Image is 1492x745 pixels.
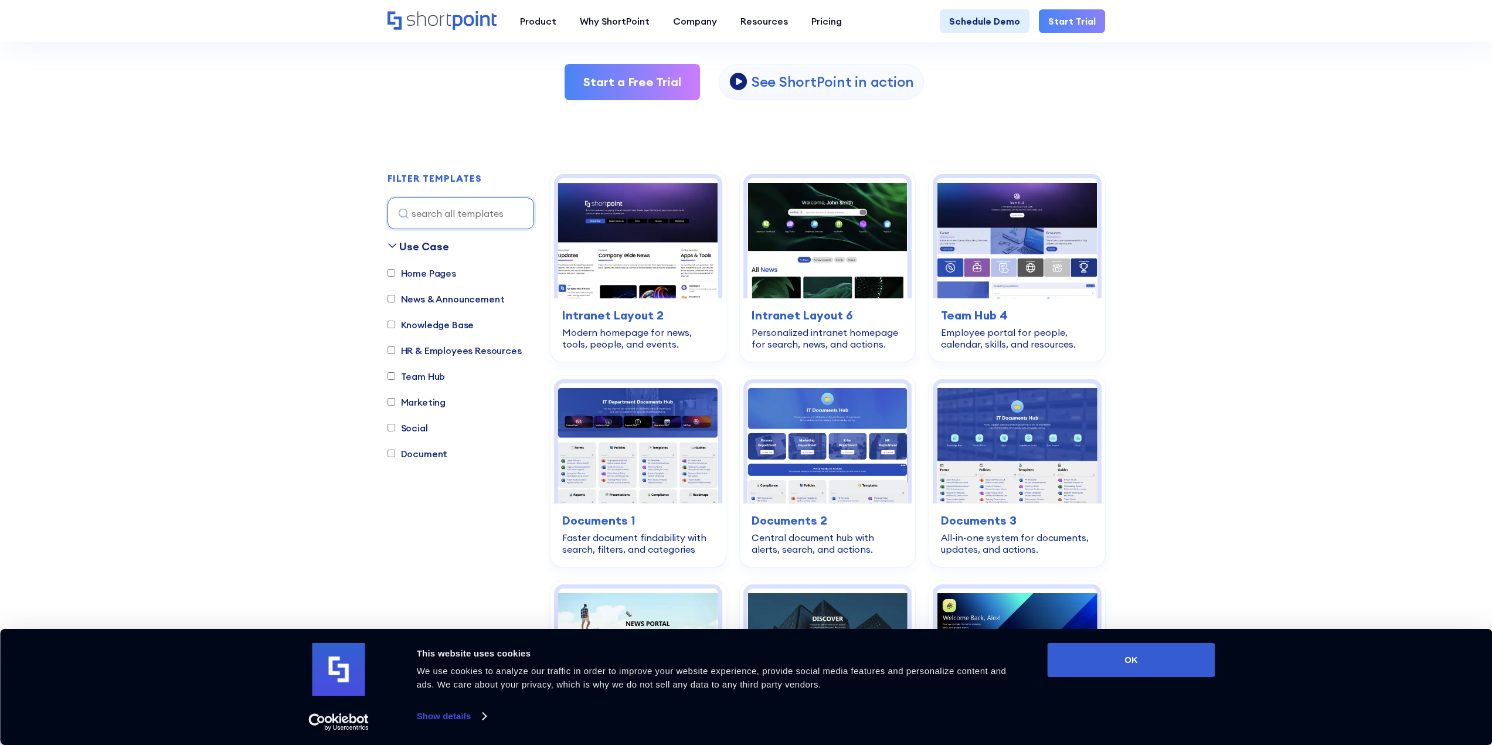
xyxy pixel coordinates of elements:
[941,532,1093,555] div: All-in-one system for documents, updates, and actions.
[661,9,729,33] a: Company
[562,512,714,529] h3: Documents 1
[565,64,700,100] a: Start a Free Trial
[312,643,365,696] img: logo
[929,171,1104,362] a: Team Hub 4 – SharePoint Employee Portal Template: Employee portal for people, calendar, skills, a...
[740,376,915,567] a: Documents 2 – Document Management Template: Central document hub with alerts, search, and actions...
[800,9,854,33] a: Pricing
[388,318,474,332] label: Knowledge Base
[388,295,395,302] input: News & Announcement
[520,14,556,28] div: Product
[1039,9,1105,33] a: Start Trial
[388,292,505,306] label: News & Announcement
[388,321,395,328] input: Knowledge Base
[752,512,903,529] h3: Documents 2
[747,383,908,504] img: Documents 2 – Document Management Template: Central document hub with alerts, search, and actions.
[388,369,446,383] label: Team Hub
[937,588,1097,709] img: News Portal 5 – Intranet Company News Template: Company news hub with events, projects, and stories.
[508,9,568,33] a: Product
[568,9,661,33] a: Why ShortPoint
[752,307,903,324] h3: Intranet Layout 6
[388,372,395,380] input: Team Hub
[747,588,908,709] img: News Portal 4 – Intranet Feed Template: Company feed for news, events, and department updates.
[752,532,903,555] div: Central document hub with alerts, search, and actions.
[388,11,497,31] a: Home
[580,14,650,28] div: Why ShortPoint
[388,198,534,229] input: search all templates
[562,532,714,555] div: Faster document findability with search, filters, and categories
[388,395,446,409] label: Marketing
[729,9,800,33] a: Resources
[1281,609,1492,745] iframe: Chat Widget
[399,239,449,254] div: Use Case
[673,14,717,28] div: Company
[752,73,914,91] p: See ShortPoint in action
[937,383,1097,504] img: Documents 3 – Document Management System Template: All-in-one system for documents, updates, and ...
[747,178,908,298] img: Intranet Layout 6 – SharePoint Homepage Design: Personalized intranet homepage for search, news, ...
[937,178,1097,298] img: Team Hub 4 – SharePoint Employee Portal Template: Employee portal for people, calendar, skills, a...
[388,421,428,435] label: Social
[562,307,714,324] h3: Intranet Layout 2
[811,14,842,28] div: Pricing
[941,307,1093,324] h3: Team Hub 4
[417,647,1021,661] div: This website uses cookies
[558,178,718,298] img: Intranet Layout 2 – SharePoint Homepage Design: Modern homepage for news, tools, people, and events.
[752,326,903,350] div: Personalized intranet homepage for search, news, and actions.
[388,269,395,277] input: Home Pages
[941,326,1093,350] div: Employee portal for people, calendar, skills, and resources.
[417,666,1007,689] span: We use cookies to analyze our traffic in order to improve your website experience, provide social...
[558,383,718,504] img: Documents 1 – SharePoint Document Library Template: Faster document findability with search, filt...
[388,450,395,457] input: Document
[740,14,788,28] div: Resources
[562,326,714,350] div: Modern homepage for news, tools, people, and events.
[287,713,390,731] a: Usercentrics Cookiebot - opens in a new window
[558,588,718,709] img: News Portal 3 – SharePoint Newsletter Template: Company news hub for updates, events, and stories.
[940,9,1029,33] a: Schedule Demo
[388,343,522,358] label: HR & Employees Resources
[941,512,1093,529] h3: Documents 3
[388,424,395,431] input: Social
[417,707,486,725] a: Show details
[388,32,1105,43] h2: Site, intranet, and page templates built for modern SharePoint Intranet.
[388,266,456,280] label: Home Pages
[550,171,726,362] a: Intranet Layout 2 – SharePoint Homepage Design: Modern homepage for news, tools, people, and even...
[929,376,1104,567] a: Documents 3 – Document Management System Template: All-in-one system for documents, updates, and ...
[719,64,924,100] a: open lightbox
[388,174,482,183] div: FILTER TEMPLATES
[550,376,726,567] a: Documents 1 – SharePoint Document Library Template: Faster document findability with search, filt...
[388,346,395,354] input: HR & Employees Resources
[1048,643,1215,677] button: OK
[388,447,448,461] label: Document
[740,171,915,362] a: Intranet Layout 6 – SharePoint Homepage Design: Personalized intranet homepage for search, news, ...
[388,398,395,406] input: Marketing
